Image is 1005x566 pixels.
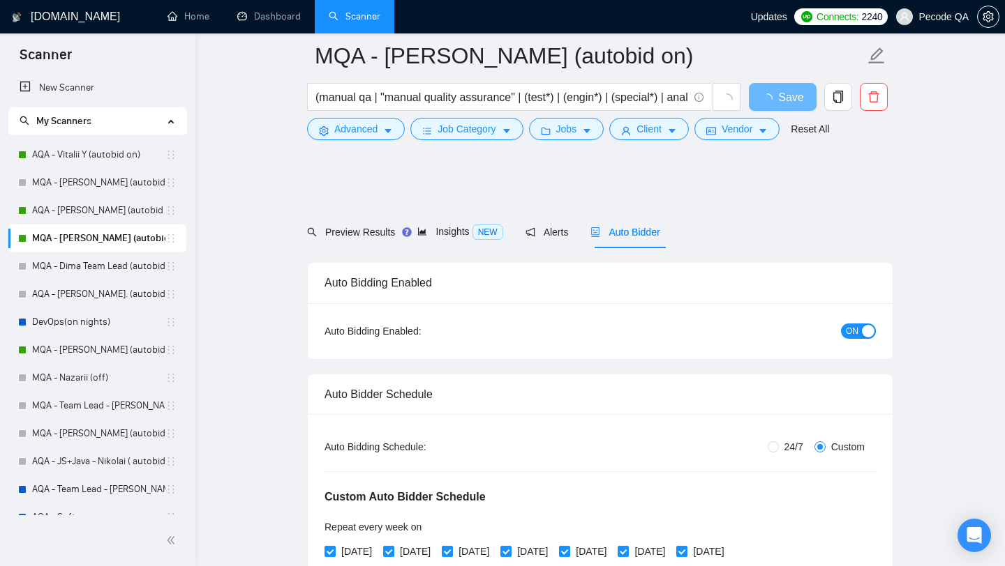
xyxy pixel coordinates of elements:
[36,115,91,127] span: My Scanners
[694,118,780,140] button: idcardVendorcaret-down
[8,45,83,74] span: Scanner
[8,336,186,364] li: MQA - Alexander D. (autobid Off)
[621,125,631,136] span: user
[8,280,186,308] li: AQA - JS - Yaroslav. (autobid off day)
[336,544,378,559] span: [DATE]
[779,439,809,454] span: 24/7
[315,89,688,106] input: Search Freelance Jobs...
[758,125,768,136] span: caret-down
[824,83,852,111] button: copy
[826,439,870,454] span: Custom
[165,428,177,439] span: holder
[526,227,569,238] span: Alerts
[32,224,165,252] a: MQA - [PERSON_NAME] (autobid on)
[417,226,502,237] span: Insights
[541,125,551,136] span: folder
[636,121,662,137] span: Client
[502,125,512,136] span: caret-down
[334,121,378,137] span: Advanced
[325,374,876,414] div: Auto Bidder Schedule
[667,125,677,136] span: caret-down
[722,121,752,137] span: Vendor
[8,197,186,224] li: AQA - Polina (autobid on)
[307,118,405,140] button: settingAdvancedcaret-down
[900,12,909,22] span: user
[590,227,660,238] span: Auto Bidder
[307,227,395,238] span: Preview Results
[165,177,177,188] span: holder
[778,89,803,106] span: Save
[325,263,876,303] div: Auto Bidding Enabled
[706,125,716,136] span: idcard
[165,344,177,355] span: holder
[817,9,858,24] span: Connects:
[165,205,177,216] span: holder
[165,289,177,300] span: holder
[20,74,175,102] a: New Scanner
[394,544,436,559] span: [DATE]
[453,544,495,559] span: [DATE]
[20,115,91,127] span: My Scanners
[687,544,729,559] span: [DATE]
[512,544,553,559] span: [DATE]
[32,364,165,392] a: MQA - Nazarii (off)
[761,93,778,105] span: loading
[165,316,177,328] span: holder
[609,118,689,140] button: userClientcaret-down
[32,420,165,448] a: MQA - [PERSON_NAME] (autobid off)
[410,118,523,140] button: barsJob Categorycaret-down
[165,261,177,272] span: holder
[438,121,496,137] span: Job Category
[401,226,413,238] div: Tooltip anchor
[383,125,393,136] span: caret-down
[422,125,432,136] span: bars
[165,400,177,411] span: holder
[32,197,165,224] a: AQA - [PERSON_NAME] (autobid on)
[570,544,612,559] span: [DATE]
[868,47,886,65] span: edit
[307,227,317,237] span: search
[8,475,186,503] li: AQA - Team Lead - Polina (off)
[8,224,186,252] li: MQA - Anna (autobid on)
[8,252,186,280] li: MQA - Dima Team Lead (autobid on)
[237,10,301,22] a: dashboardDashboard
[978,11,999,22] span: setting
[165,512,177,523] span: holder
[860,83,888,111] button: delete
[315,38,865,73] input: Scanner name...
[825,91,851,103] span: copy
[20,116,29,125] span: search
[32,308,165,336] a: DevOps(on nights)
[977,6,999,28] button: setting
[8,503,186,531] li: AQA - Soft
[166,533,180,547] span: double-left
[32,503,165,531] a: AQA - Soft
[720,93,733,106] span: loading
[801,11,812,22] img: upwork-logo.png
[590,227,600,237] span: robot
[32,336,165,364] a: MQA - [PERSON_NAME] (autobid Off)
[749,83,817,111] button: Save
[325,439,508,454] div: Auto Bidding Schedule:
[8,448,186,475] li: AQA - JS+Java - Nikolai ( autobid off)
[417,227,427,236] span: area-chart
[325,521,422,533] span: Repeat every week on
[325,323,508,339] div: Auto Bidding Enabled:
[694,93,703,102] span: info-circle
[529,118,604,140] button: folderJobscaret-down
[12,6,22,29] img: logo
[861,9,882,24] span: 2240
[8,141,186,169] li: AQA - Vitalii Y (autobid on)
[165,456,177,467] span: holder
[846,323,858,339] span: ON
[167,10,209,22] a: homeHome
[165,372,177,383] span: holder
[791,121,829,137] a: Reset All
[329,10,380,22] a: searchScanner
[32,169,165,197] a: MQA - [PERSON_NAME] (autobid off )
[977,11,999,22] a: setting
[629,544,671,559] span: [DATE]
[472,224,503,240] span: NEW
[165,149,177,160] span: holder
[32,280,165,308] a: AQA - [PERSON_NAME]. (autobid off day)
